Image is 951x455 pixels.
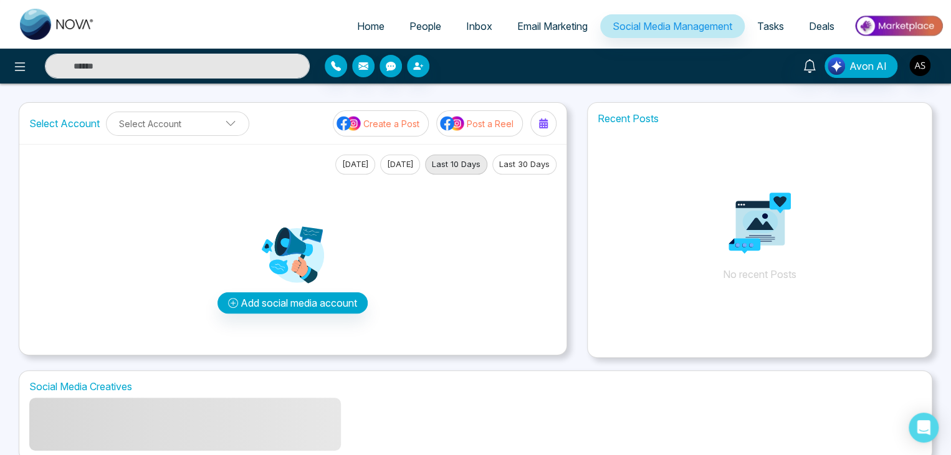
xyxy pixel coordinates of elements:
[262,224,324,286] img: Analytics png
[745,14,796,38] a: Tasks
[29,116,100,131] label: Select Account
[337,115,361,132] img: social-media-icon
[425,155,487,175] button: Last 10 Days
[467,117,514,130] p: Post a Reel
[492,155,557,175] button: Last 30 Days
[333,110,429,136] button: social-media-iconCreate a Post
[600,14,745,38] a: Social Media Management
[29,381,922,393] h1: Social Media Creatives
[409,20,441,32] span: People
[106,112,249,136] button: Select Account
[335,155,375,175] button: [DATE]
[909,413,939,443] div: Open Intercom Messenger
[853,12,944,40] img: Market-place.gif
[454,14,505,38] a: Inbox
[757,20,784,32] span: Tasks
[828,57,845,75] img: Lead Flow
[440,115,465,132] img: social-media-icon
[613,20,732,32] span: Social Media Management
[729,192,791,254] img: Analytics png
[397,14,454,38] a: People
[345,14,397,38] a: Home
[517,20,588,32] span: Email Marketing
[796,14,847,38] a: Deals
[466,20,492,32] span: Inbox
[436,110,523,136] button: social-media-iconPost a Reel
[217,292,368,314] button: Add social media account
[809,20,834,32] span: Deals
[505,14,600,38] a: Email Marketing
[20,9,95,40] img: Nova CRM Logo
[909,55,930,76] img: User Avatar
[357,20,385,32] span: Home
[588,113,932,125] h1: Recent Posts
[824,54,897,78] button: Avon AI
[588,131,932,318] p: No recent Posts
[380,155,420,175] button: [DATE]
[363,117,419,130] p: Create a Post
[849,59,887,74] span: Avon AI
